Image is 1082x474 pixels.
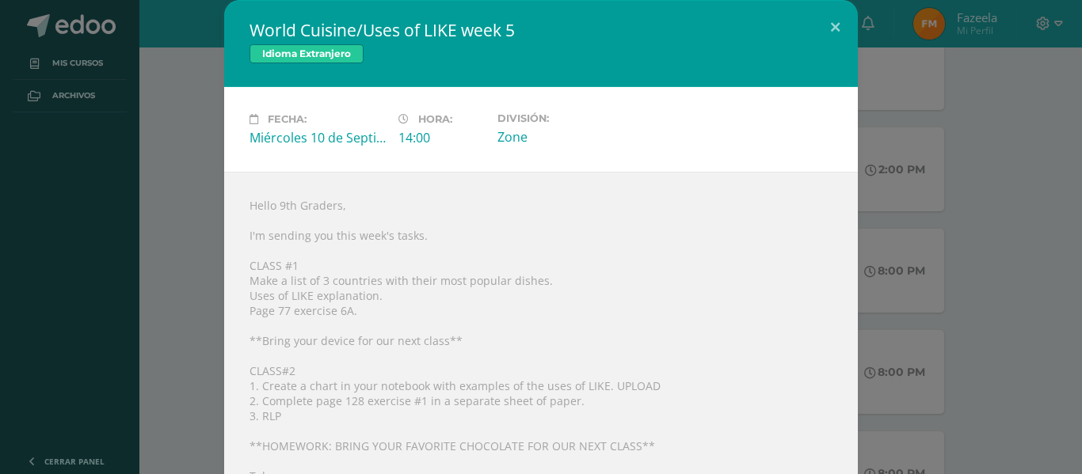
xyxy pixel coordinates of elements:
[250,129,386,146] div: Miércoles 10 de Septiembre
[497,128,634,146] div: Zone
[418,113,452,125] span: Hora:
[398,129,485,146] div: 14:00
[268,113,307,125] span: Fecha:
[250,19,832,41] h2: World Cuisine/Uses of LIKE week 5
[497,112,634,124] label: División:
[250,44,364,63] span: Idioma Extranjero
